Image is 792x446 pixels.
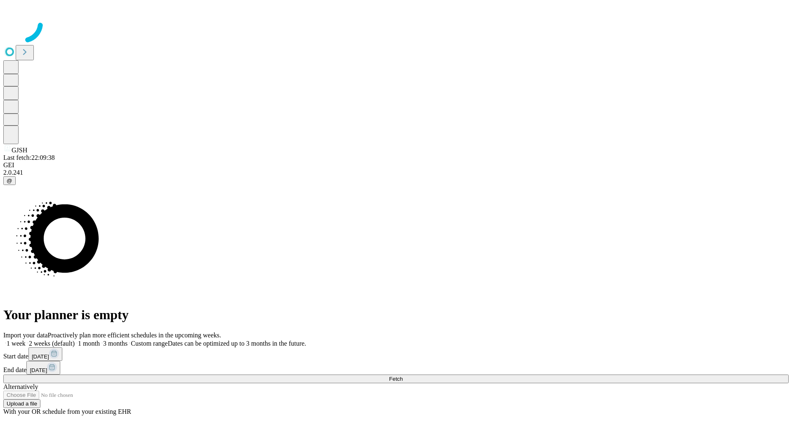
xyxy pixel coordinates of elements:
[3,332,48,339] span: Import your data
[3,176,16,185] button: @
[3,383,38,390] span: Alternatively
[168,340,306,347] span: Dates can be optimized up to 3 months in the future.
[3,154,55,161] span: Last fetch: 22:09:38
[3,347,789,361] div: Start date
[30,367,47,373] span: [DATE]
[26,361,60,375] button: [DATE]
[3,169,789,176] div: 2.0.241
[48,332,221,339] span: Proactively plan more efficient schedules in the upcoming weeks.
[29,340,75,347] span: 2 weeks (default)
[78,340,100,347] span: 1 month
[3,375,789,383] button: Fetch
[3,307,789,323] h1: Your planner is empty
[3,399,40,408] button: Upload a file
[3,361,789,375] div: End date
[12,147,27,154] span: GJSH
[3,408,131,415] span: With your OR schedule from your existing EHR
[7,178,12,184] span: @
[3,161,789,169] div: GEI
[7,340,26,347] span: 1 week
[32,353,49,360] span: [DATE]
[389,376,403,382] span: Fetch
[103,340,127,347] span: 3 months
[131,340,167,347] span: Custom range
[28,347,62,361] button: [DATE]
